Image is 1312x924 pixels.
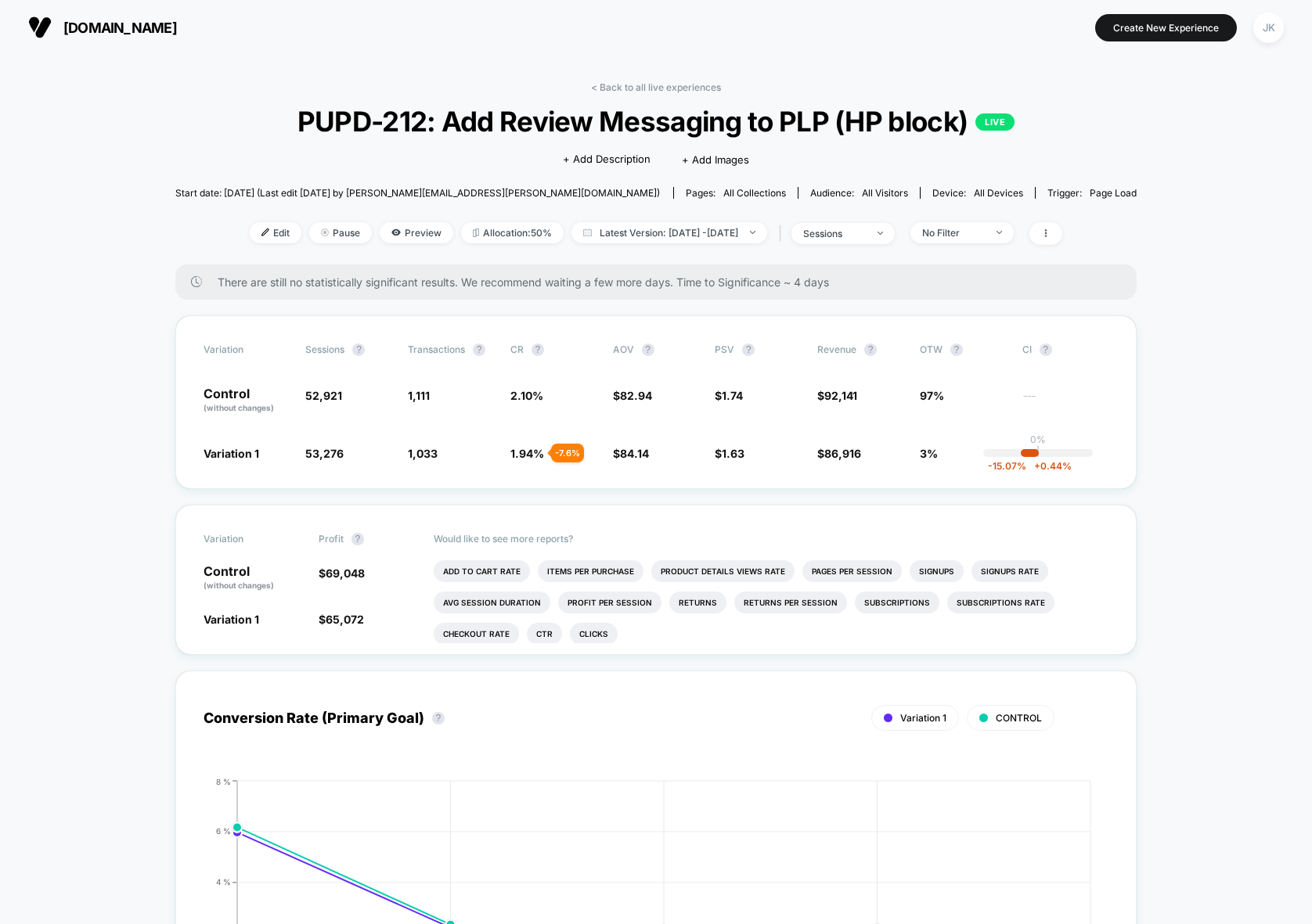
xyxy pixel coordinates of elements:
[750,231,755,234] img: end
[922,227,985,239] div: No Filter
[563,152,651,167] span: + Add Description
[734,591,847,613] li: Returns Per Session
[620,389,652,402] span: 82.94
[722,447,744,460] span: 1.63
[669,591,726,613] li: Returns
[204,403,274,412] span: (without changes)
[1022,391,1109,414] span: ---
[613,343,634,355] span: AOV
[434,623,519,645] li: Checkout Rate
[326,613,364,626] span: 65,072
[1253,13,1284,43] div: JK
[1047,187,1137,199] div: Trigger:
[63,20,177,36] span: [DOMAIN_NAME]
[532,343,544,356] button: ?
[551,444,584,462] div: - 7.6 %
[996,712,1042,724] span: CONTROL
[352,343,365,356] button: ?
[216,877,231,886] tspan: 4 %
[261,228,269,236] img: edit
[715,389,743,402] span: $
[175,187,660,199] span: Start date: [DATE] (Last edit [DATE] by [PERSON_NAME][EMAIL_ADDRESS][PERSON_NAME][DOMAIN_NAME])
[975,113,1015,131] p: LIVE
[1095,14,1237,41] button: Create New Experience
[974,187,1023,199] span: all devices
[309,222,372,243] span: Pause
[570,623,618,645] li: Clicks
[920,187,1035,199] span: Device:
[971,560,1048,582] li: Signups Rate
[326,566,365,580] span: 69,048
[824,447,861,460] span: 86,916
[722,389,743,402] span: 1.74
[538,560,643,582] li: Items Per Purchase
[864,343,877,356] button: ?
[434,591,550,613] li: Avg Session Duration
[305,447,344,460] span: 53,276
[920,343,1006,356] span: OTW
[204,565,303,591] p: Control
[988,460,1026,472] span: -15.07 %
[723,187,786,199] span: all collections
[1040,343,1052,356] button: ?
[817,389,857,402] span: $
[204,343,290,356] span: Variation
[682,153,749,166] span: + Add Images
[583,228,592,236] img: calendar
[321,228,329,236] img: end
[218,275,1106,289] span: There are still no statistically significant results. We recommend waiting a few more days . Time...
[810,187,908,199] div: Audience:
[910,560,964,582] li: Signups
[715,343,734,355] span: PSV
[1026,460,1072,472] span: 0.44 %
[408,343,465,355] span: Transactions
[558,591,661,613] li: Profit Per Session
[23,15,182,40] button: [DOMAIN_NAME]
[824,389,857,402] span: 92,141
[1034,460,1040,472] span: +
[527,623,562,645] li: Ctr
[432,712,445,724] button: ?
[715,447,744,460] span: $
[305,389,342,402] span: 52,921
[250,222,301,243] span: Edit
[817,343,856,355] span: Revenue
[319,566,365,580] span: $
[319,613,364,626] span: $
[855,591,939,613] li: Subscriptions
[380,222,453,243] span: Preview
[204,447,259,460] span: Variation 1
[473,228,479,237] img: rebalance
[510,389,543,402] span: 2.10 %
[204,533,290,545] span: Variation
[319,533,344,545] span: Profit
[204,581,274,590] span: (without changes)
[408,447,438,460] span: 1,033
[473,343,485,356] button: ?
[204,387,290,414] p: Control
[28,16,52,39] img: Visually logo
[862,187,908,199] span: All Visitors
[434,533,1108,545] p: Would like to see more reports?
[1090,187,1137,199] span: Page Load
[1036,445,1040,457] p: |
[686,187,786,199] div: Pages:
[351,533,364,545] button: ?
[204,613,259,626] span: Variation 1
[920,447,938,460] span: 3%
[1022,343,1108,356] span: CI
[461,222,564,243] span: Allocation: 50%
[803,228,866,239] div: sessions
[920,389,944,402] span: 97%
[997,231,1002,234] img: end
[613,389,652,402] span: $
[775,222,791,245] span: |
[620,447,649,460] span: 84.14
[947,591,1054,613] li: Subscriptions Rate
[613,447,649,460] span: $
[223,105,1089,138] span: PUPD-212: Add Review Messaging to PLP (HP block)
[305,343,344,355] span: Sessions
[802,560,902,582] li: Pages Per Session
[510,343,524,355] span: CR
[817,447,861,460] span: $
